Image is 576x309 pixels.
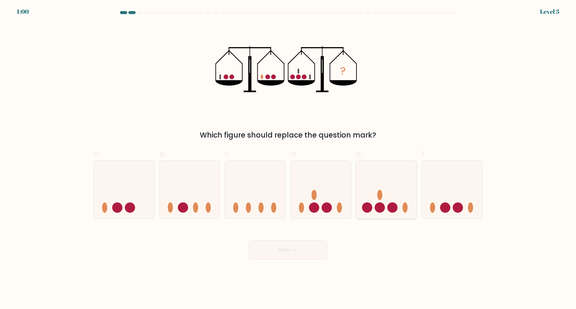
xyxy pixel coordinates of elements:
button: Next [249,240,327,260]
span: b. [159,148,166,160]
span: e. [356,148,363,160]
tspan: ? [340,63,346,79]
span: a. [94,148,101,160]
div: Level 3 [540,7,559,16]
div: Which figure should replace the question mark? [97,130,479,141]
span: d. [290,148,298,160]
span: c. [225,148,231,160]
div: 1:00 [17,7,29,16]
span: f. [421,148,426,160]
